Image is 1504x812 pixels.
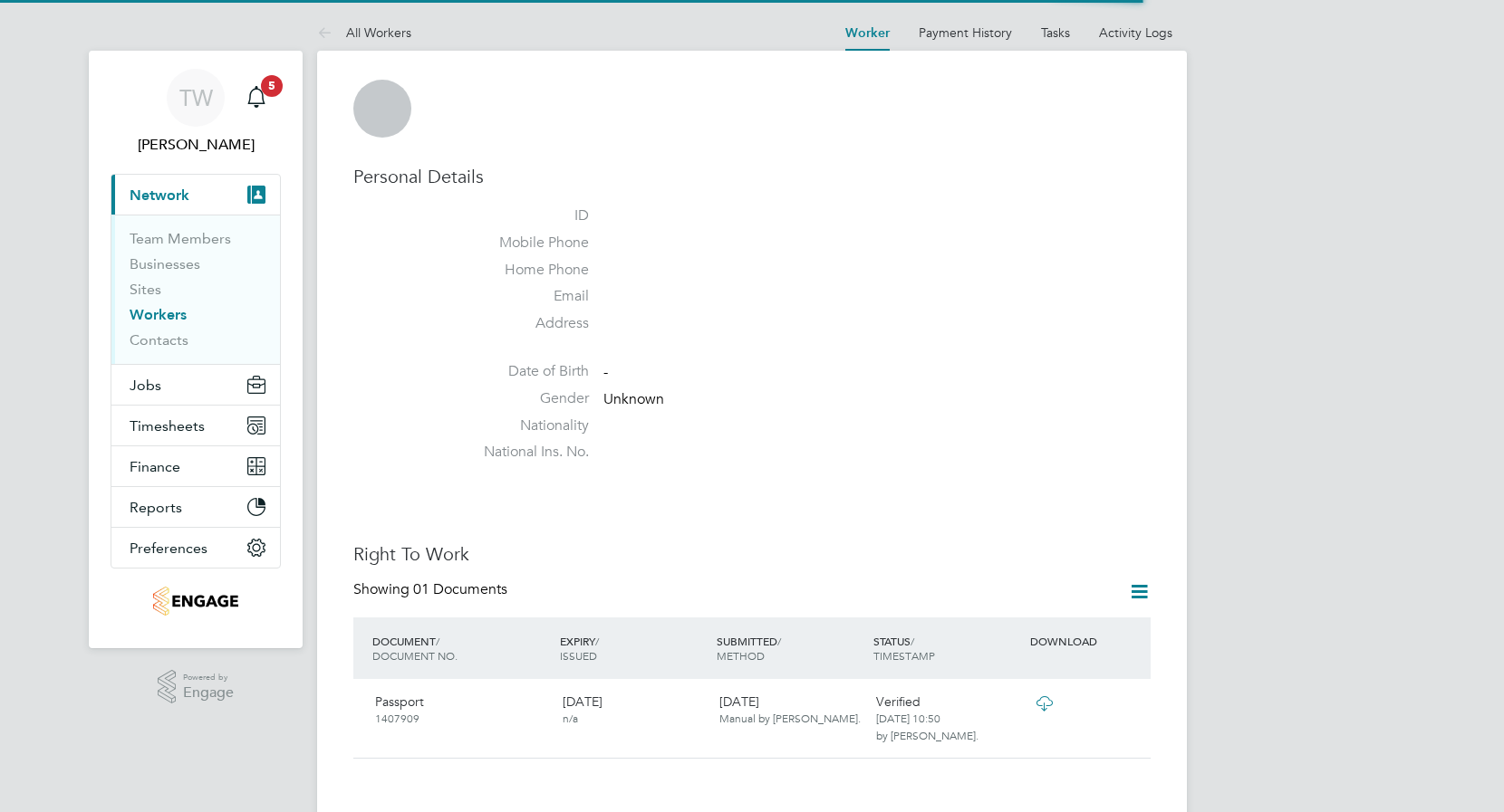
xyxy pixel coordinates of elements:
[130,186,189,204] span: Network
[372,648,458,663] span: DOCUMENT NO.
[130,281,161,298] a: Sites
[1026,625,1151,657] div: DOWNLOAD
[111,215,280,364] div: Network
[130,230,231,247] a: Team Members
[130,458,180,475] span: Finance
[111,446,280,486] button: Finance
[368,686,555,733] div: Passport
[845,25,890,41] a: Worker
[436,634,439,648] span: /
[462,261,589,280] label: Home Phone
[873,648,935,663] span: TIMESTAMP
[353,542,1151,566] h3: Right To Work
[777,634,781,648] span: /
[876,693,921,710] span: Verified
[876,711,940,725] span: [DATE] 10:50
[555,625,712,672] div: EXPIRY
[712,686,869,733] div: [DATE]
[130,331,188,349] a: Contacts
[413,580,507,598] span: 01 Documents
[462,287,589,306] label: Email
[130,255,200,272] a: Businesses
[595,634,599,648] span: /
[462,443,589,462] label: National Ins. No.
[563,711,578,725] span: n/a
[111,69,281,156] a: TW[PERSON_NAME]
[462,389,589,408] label: Gender
[462,234,589,253] label: Mobile Phone
[462,314,589,333] label: Address
[869,625,1026,672] div: STATUS
[911,634,914,648] span: /
[111,587,281,616] a: Go to home page
[130,540,207,557] span: Preferences
[111,134,281,156] span: Tamsin Wisken
[353,580,511,599] div: Showing
[719,711,861,725] span: Manual by [PERSON_NAME].
[876,728,979,742] span: by [PERSON_NAME].
[183,670,234,685] span: Powered by
[462,416,589,435] label: Nationality
[89,51,303,648] nav: Main navigation
[111,406,280,445] button: Timesheets
[603,363,608,381] span: -
[111,487,280,527] button: Reports
[111,175,280,215] button: Network
[1099,24,1172,41] a: Activity Logs
[368,625,555,672] div: DOCUMENT
[130,377,161,394] span: Jobs
[158,670,235,704] a: Powered byEngage
[111,528,280,568] button: Preferences
[462,362,589,381] label: Date of Birth
[111,365,280,405] button: Jobs
[179,86,213,110] span: TW
[555,686,712,733] div: [DATE]
[712,625,869,672] div: SUBMITTED
[153,587,237,616] img: jambo-logo-retina.png
[375,711,419,725] span: 1407909
[238,69,275,127] a: 5
[1041,24,1070,41] a: Tasks
[130,499,182,516] span: Reports
[919,24,1012,41] a: Payment History
[560,648,597,663] span: ISSUED
[603,390,664,408] span: Unknown
[130,417,205,435] span: Timesheets
[353,165,1151,188] h3: Personal Details
[317,24,411,41] a: All Workers
[183,685,234,701] span: Engage
[462,206,589,225] label: ID
[130,306,187,323] a: Workers
[717,648,765,663] span: METHOD
[261,75,283,97] span: 5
